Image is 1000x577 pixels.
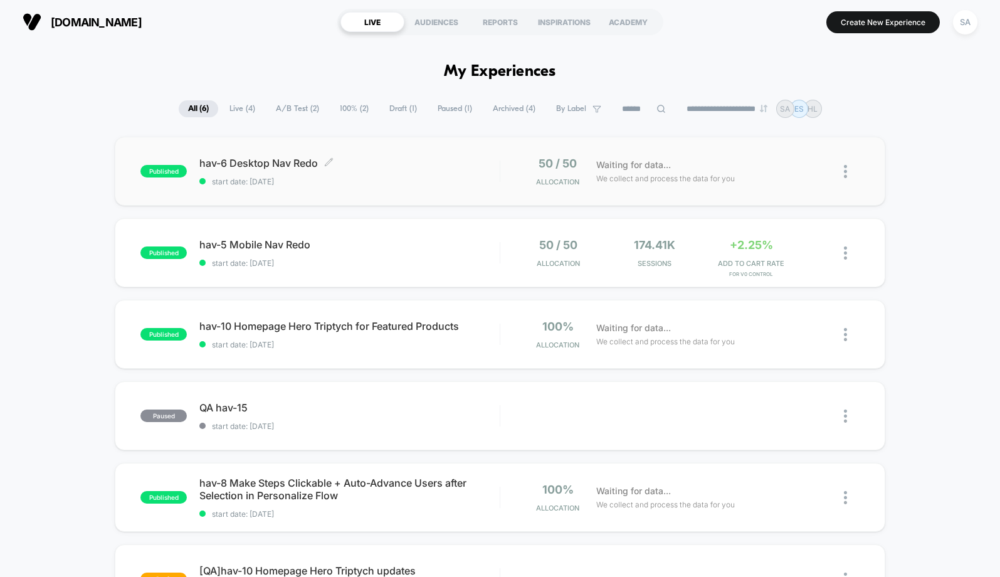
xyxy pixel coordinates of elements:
span: paused [140,410,187,422]
span: published [140,165,187,177]
div: LIVE [340,12,404,32]
span: Waiting for data... [596,158,671,172]
span: +2.25% [730,238,773,251]
span: Waiting for data... [596,484,671,498]
span: Draft ( 1 ) [380,100,426,117]
img: close [844,165,847,178]
span: A/B Test ( 2 ) [266,100,329,117]
span: hav-8 Make Steps Clickable + Auto-Advance Users after Selection in Personalize Flow [199,477,499,502]
span: 100% [542,320,574,333]
img: close [844,328,847,341]
span: Allocation [537,259,580,268]
span: published [140,491,187,504]
p: ES [794,104,804,114]
div: ACADEMY [596,12,660,32]
span: 100% ( 2 ) [330,100,378,117]
span: We collect and process the data for you [596,336,735,347]
span: published [140,246,187,259]
span: hav-5 Mobile Nav Redo [199,238,499,251]
img: close [844,410,847,423]
span: start date: [DATE] [199,177,499,186]
h1: My Experiences [444,63,556,81]
span: Paused ( 1 ) [428,100,482,117]
span: QA hav-15 [199,401,499,414]
span: published [140,328,187,341]
div: SA [953,10,977,34]
p: SA [780,104,790,114]
button: Create New Experience [826,11,940,33]
button: [DOMAIN_NAME] [19,12,145,32]
p: HL [808,104,818,114]
span: Allocation [536,504,579,512]
span: ADD TO CART RATE [706,259,796,268]
span: Sessions [609,259,700,268]
span: start date: [DATE] [199,421,499,431]
img: Visually logo [23,13,41,31]
span: Live ( 4 ) [220,100,265,117]
span: 50 / 50 [539,238,577,251]
span: Allocation [536,177,579,186]
span: By Label [556,104,586,114]
span: Waiting for data... [596,321,671,335]
span: [QA]hav-10 Homepage Hero Triptych updates [199,564,499,577]
img: close [844,246,847,260]
span: hav-10 Homepage Hero Triptych for Featured Products [199,320,499,332]
span: hav-6 Desktop Nav Redo [199,157,499,169]
span: start date: [DATE] [199,258,499,268]
button: SA [949,9,981,35]
span: Archived ( 4 ) [483,100,545,117]
span: We collect and process the data for you [596,499,735,511]
div: AUDIENCES [404,12,468,32]
span: for v0 control [706,271,796,277]
span: All ( 6 ) [179,100,218,117]
span: We collect and process the data for you [596,172,735,184]
span: start date: [DATE] [199,340,499,349]
img: close [844,491,847,504]
img: end [760,105,767,112]
span: Allocation [536,341,579,349]
span: start date: [DATE] [199,509,499,519]
div: INSPIRATIONS [532,12,596,32]
span: 100% [542,483,574,496]
span: [DOMAIN_NAME] [51,16,142,29]
span: 50 / 50 [539,157,577,170]
span: 174.41k [634,238,675,251]
div: REPORTS [468,12,532,32]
